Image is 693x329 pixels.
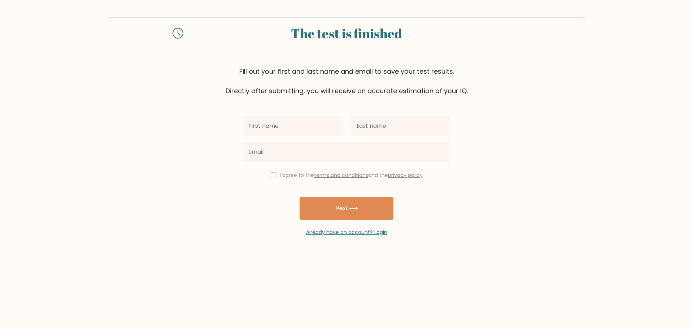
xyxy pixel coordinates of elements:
[388,172,423,179] a: privacy policy
[351,116,450,136] input: Last name
[108,66,585,96] div: Fill out your first and last name and email to save your test results. Directly after submitting,...
[306,229,387,236] a: Already have an account? Login
[300,197,393,220] button: Next
[243,142,450,162] input: Email
[243,116,342,136] input: First name
[192,23,501,43] div: The test is finished
[280,172,423,179] label: I agree to the and the
[314,172,368,179] a: terms and conditions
